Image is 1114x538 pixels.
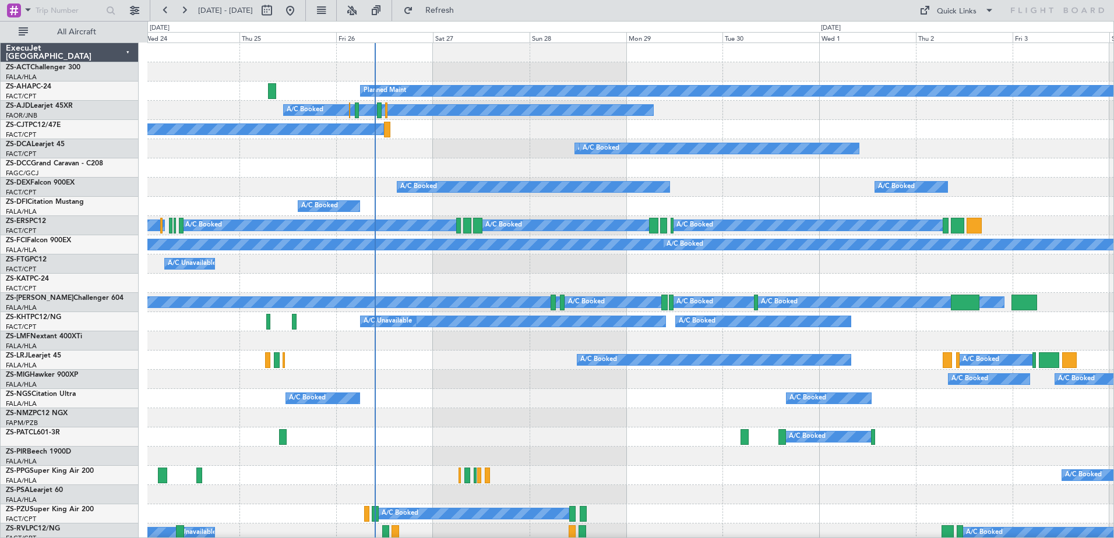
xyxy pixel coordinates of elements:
[722,32,819,43] div: Tue 30
[198,5,253,16] span: [DATE] - [DATE]
[580,351,617,369] div: A/C Booked
[6,73,37,82] a: FALA/HLA
[398,1,468,20] button: Refresh
[951,370,988,388] div: A/C Booked
[382,505,418,522] div: A/C Booked
[13,23,126,41] button: All Aircraft
[789,390,826,407] div: A/C Booked
[6,122,61,129] a: ZS-CJTPC12/47E
[6,130,36,139] a: FACT/CPT
[6,83,32,90] span: ZS-AHA
[6,391,76,398] a: ZS-NGSCitation Ultra
[239,32,336,43] div: Thu 25
[583,140,619,157] div: A/C Booked
[6,361,37,370] a: FALA/HLA
[336,32,433,43] div: Fri 26
[6,342,37,351] a: FALA/HLA
[168,255,216,272] div: A/C Unavailable
[6,506,94,513] a: ZS-PZUSuper King Air 200
[6,323,36,331] a: FACT/CPT
[789,428,826,445] div: A/C Booked
[6,64,80,71] a: ZS-ACTChallenger 300
[143,32,239,43] div: Wed 24
[6,448,27,455] span: ZS-PIR
[6,457,37,466] a: FALA/HLA
[914,1,1000,20] button: Quick Links
[364,82,406,100] div: Planned Maint
[6,102,30,109] span: ZS-AJD
[819,32,916,43] div: Wed 1
[6,284,36,293] a: FACT/CPT
[6,380,37,389] a: FALA/HLA
[6,141,65,148] a: ZS-DCALearjet 45
[6,160,31,167] span: ZS-DCC
[6,476,37,485] a: FALA/HLA
[6,410,33,417] span: ZS-NMZ
[530,32,626,43] div: Sun 28
[6,150,36,158] a: FACT/CPT
[6,179,75,186] a: ZS-DEXFalcon 900EX
[6,169,38,178] a: FAGC/GCJ
[6,92,36,101] a: FACT/CPT
[6,275,30,282] span: ZS-KAT
[6,256,47,263] a: ZS-FTGPC12
[6,506,30,513] span: ZS-PZU
[1058,370,1095,388] div: A/C Booked
[6,265,36,274] a: FACT/CPT
[6,237,71,244] a: ZS-FCIFalcon 900EX
[289,390,326,407] div: A/C Booked
[6,399,37,408] a: FALA/HLA
[6,64,30,71] span: ZS-ACT
[6,448,71,455] a: ZS-PIRBeech 1900D
[6,199,27,206] span: ZS-DFI
[761,293,798,311] div: A/C Booked
[6,371,78,378] a: ZS-MIGHawker 900XP
[937,6,976,17] div: Quick Links
[667,236,703,253] div: A/C Booked
[6,495,37,504] a: FALA/HLA
[6,275,49,282] a: ZS-KATPC-24
[415,6,464,15] span: Refresh
[6,352,61,359] a: ZS-LRJLearjet 45
[6,102,73,109] a: ZS-AJDLearjet 45XR
[6,122,29,129] span: ZS-CJT
[6,468,30,475] span: ZS-PPG
[676,217,713,234] div: A/C Booked
[6,256,30,263] span: ZS-FTG
[6,371,30,378] span: ZS-MIG
[6,111,37,120] a: FAOR/JNB
[963,351,999,369] div: A/C Booked
[916,32,1013,43] div: Thu 2
[6,515,36,523] a: FACT/CPT
[6,179,30,186] span: ZS-DEX
[185,217,222,234] div: A/C Booked
[878,178,915,196] div: A/C Booked
[6,207,37,216] a: FALA/HLA
[6,419,38,427] a: FAPM/PZB
[6,352,28,359] span: ZS-LRJ
[6,525,29,532] span: ZS-RVL
[6,468,94,475] a: ZS-PPGSuper King Air 200
[6,295,73,302] span: ZS-[PERSON_NAME]
[6,295,124,302] a: ZS-[PERSON_NAME]Challenger 604
[30,28,123,36] span: All Aircraft
[6,314,61,321] a: ZS-KHTPC12/NG
[433,32,530,43] div: Sat 27
[6,199,84,206] a: ZS-DFICitation Mustang
[6,333,82,340] a: ZS-LMFNextant 400XTi
[821,23,841,33] div: [DATE]
[6,487,30,494] span: ZS-PSA
[6,83,51,90] a: ZS-AHAPC-24
[6,160,103,167] a: ZS-DCCGrand Caravan - C208
[6,314,30,321] span: ZS-KHT
[626,32,723,43] div: Mon 29
[1065,466,1102,484] div: A/C Booked
[6,246,37,254] a: FALA/HLA
[6,487,63,494] a: ZS-PSALearjet 60
[485,217,522,234] div: A/C Booked
[150,23,170,33] div: [DATE]
[1013,32,1109,43] div: Fri 3
[36,2,103,19] input: Trip Number
[6,333,30,340] span: ZS-LMF
[6,429,29,436] span: ZS-PAT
